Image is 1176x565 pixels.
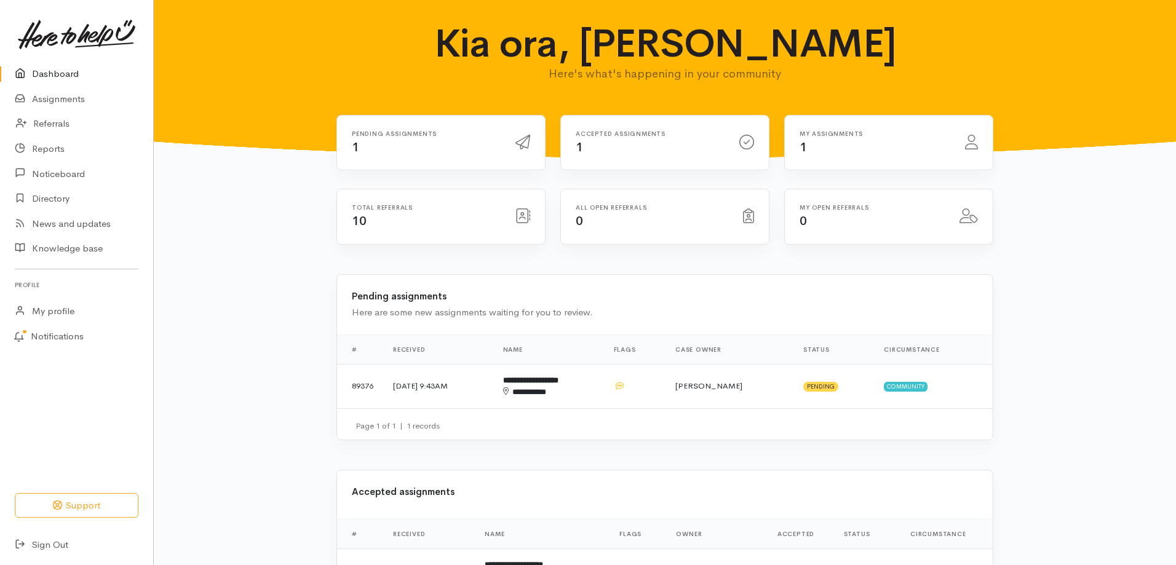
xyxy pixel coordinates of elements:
[874,334,993,364] th: Circumstance
[352,213,366,229] span: 10
[352,306,978,320] div: Here are some new assignments waiting for you to review.
[337,519,383,548] th: #
[800,140,807,155] span: 1
[352,204,501,211] h6: Total referrals
[576,140,583,155] span: 1
[793,334,874,364] th: Status
[665,364,793,408] td: [PERSON_NAME]
[576,130,725,137] h6: Accepted assignments
[834,519,900,548] th: Status
[576,213,583,229] span: 0
[352,290,447,302] b: Pending assignments
[665,334,793,364] th: Case Owner
[383,519,475,548] th: Received
[15,493,138,518] button: Support
[800,130,950,137] h6: My assignments
[604,334,665,364] th: Flags
[352,140,359,155] span: 1
[352,486,455,497] b: Accepted assignments
[15,277,138,293] h6: Profile
[424,22,906,65] h1: Kia ora, [PERSON_NAME]
[800,204,945,211] h6: My open referrals
[884,382,928,392] span: Community
[800,213,807,229] span: 0
[337,364,383,408] td: 89376
[356,421,440,431] small: Page 1 of 1 1 records
[352,130,501,137] h6: Pending assignments
[337,334,383,364] th: #
[424,65,906,82] p: Here's what's happening in your community
[400,421,403,431] span: |
[383,364,493,408] td: [DATE] 9:43AM
[768,519,834,548] th: Accepted
[803,382,838,392] span: Pending
[383,334,493,364] th: Received
[666,519,767,548] th: Owner
[610,519,666,548] th: Flags
[900,519,993,548] th: Circumstance
[576,204,728,211] h6: All open referrals
[475,519,610,548] th: Name
[493,334,604,364] th: Name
